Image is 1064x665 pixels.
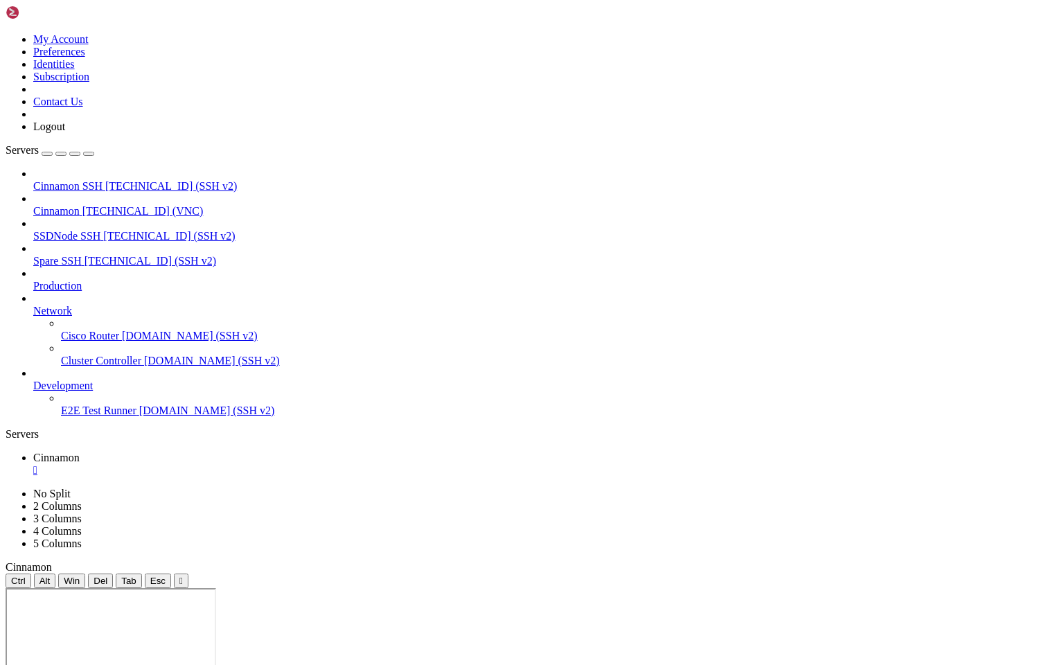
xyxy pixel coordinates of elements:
[33,255,1058,267] a: Spare SSH [TECHNICAL_ID] (SSH v2)
[33,33,89,45] a: My Account
[33,193,1058,218] li: Cinnamon [TECHNICAL_ID] (VNC)
[61,405,1058,417] a: E2E Test Runner [DOMAIN_NAME] (SSH v2)
[33,96,83,107] a: Contact Us
[88,574,113,588] button: Del
[33,538,82,549] a: 5 Columns
[82,205,204,217] span: [TECHNICAL_ID] (VNC)
[33,180,103,192] span: Cinnamon SSH
[33,513,82,524] a: 3 Columns
[116,574,142,588] button: Tab
[33,380,1058,392] a: Development
[33,46,85,57] a: Preferences
[6,561,52,573] span: Cinnamon
[33,280,82,292] span: Production
[61,392,1058,417] li: E2E Test Runner [DOMAIN_NAME] (SSH v2)
[121,576,136,586] span: Tab
[61,355,1058,367] a: Cluster Controller [DOMAIN_NAME] (SSH v2)
[33,305,72,317] span: Network
[6,6,85,19] img: Shellngn
[33,367,1058,417] li: Development
[33,452,1058,477] a: Cinnamon
[6,428,1058,441] div: Servers
[61,317,1058,342] li: Cisco Router [DOMAIN_NAME] (SSH v2)
[33,205,1058,218] a: Cinnamon [TECHNICAL_ID] (VNC)
[33,267,1058,292] li: Production
[85,255,216,267] span: [TECHNICAL_ID] (SSH v2)
[150,576,166,586] span: Esc
[6,144,39,156] span: Servers
[58,574,85,588] button: Win
[33,242,1058,267] li: Spare SSH [TECHNICAL_ID] (SSH v2)
[33,452,80,463] span: Cinnamon
[94,576,107,586] span: Del
[33,380,93,391] span: Development
[103,230,235,242] span: [TECHNICAL_ID] (SSH v2)
[33,58,75,70] a: Identities
[33,121,65,132] a: Logout
[33,500,82,512] a: 2 Columns
[11,576,26,586] span: Ctrl
[61,355,141,366] span: Cluster Controller
[34,574,56,588] button: Alt
[33,218,1058,242] li: SSDNode SSH [TECHNICAL_ID] (SSH v2)
[105,180,237,192] span: [TECHNICAL_ID] (SSH v2)
[33,292,1058,367] li: Network
[145,574,171,588] button: Esc
[64,576,80,586] span: Win
[33,280,1058,292] a: Production
[39,576,51,586] span: Alt
[144,355,280,366] span: [DOMAIN_NAME] (SSH v2)
[139,405,275,416] span: [DOMAIN_NAME] (SSH v2)
[33,205,80,217] span: Cinnamon
[33,488,71,499] a: No Split
[33,255,82,267] span: Spare SSH
[33,180,1058,193] a: Cinnamon SSH [TECHNICAL_ID] (SSH v2)
[61,342,1058,367] li: Cluster Controller [DOMAIN_NAME] (SSH v2)
[33,525,82,537] a: 4 Columns
[33,464,1058,477] a: 
[33,305,1058,317] a: Network
[33,71,89,82] a: Subscription
[61,330,119,342] span: Cisco Router
[6,144,94,156] a: Servers
[179,576,183,586] div: 
[122,330,258,342] span: [DOMAIN_NAME] (SSH v2)
[33,168,1058,193] li: Cinnamon SSH [TECHNICAL_ID] (SSH v2)
[33,230,1058,242] a: SSDNode SSH [TECHNICAL_ID] (SSH v2)
[61,330,1058,342] a: Cisco Router [DOMAIN_NAME] (SSH v2)
[33,230,100,242] span: SSDNode SSH
[61,405,136,416] span: E2E Test Runner
[6,574,31,588] button: Ctrl
[174,574,188,588] button: 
